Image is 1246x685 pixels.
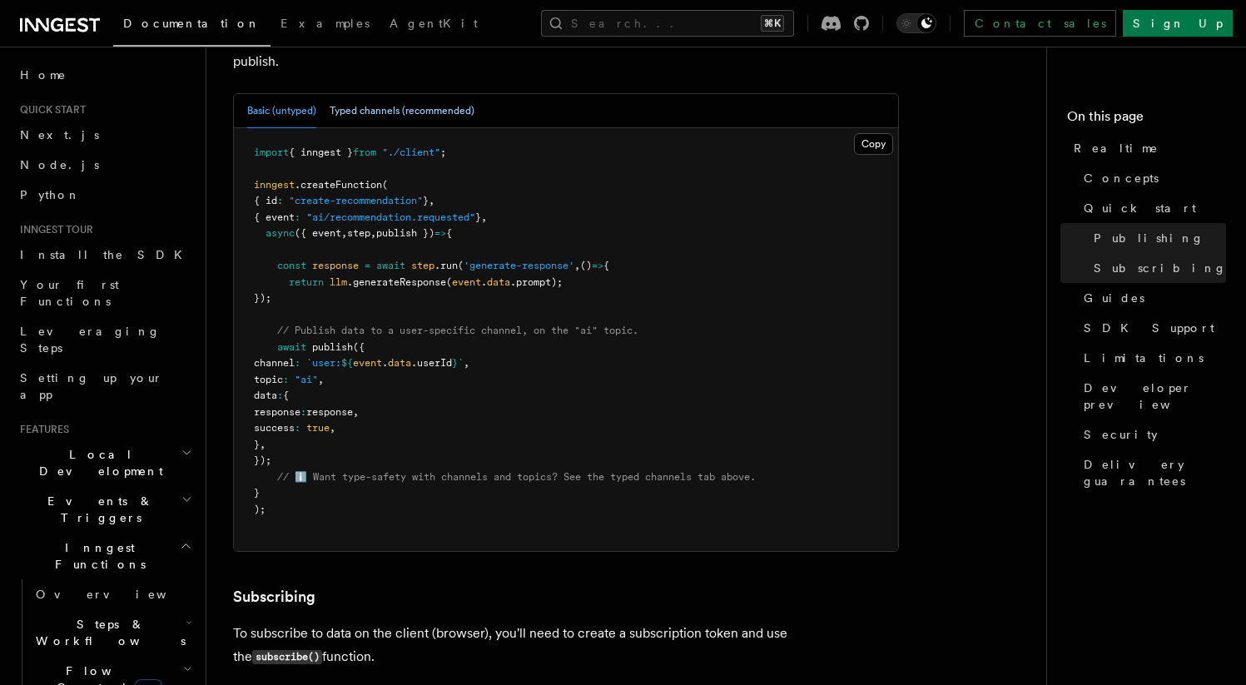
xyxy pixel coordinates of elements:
a: SDK Support [1077,313,1226,343]
span: .createFunction [295,179,382,191]
span: Limitations [1084,350,1204,366]
kbd: ⌘K [761,15,784,32]
a: Subscribing [1087,253,1226,283]
a: Realtime [1067,133,1226,163]
a: Contact sales [964,10,1116,37]
span: } [452,357,458,369]
span: Inngest tour [13,223,93,236]
span: }); [254,454,271,466]
span: . [481,276,487,288]
span: { event [254,211,295,223]
button: Steps & Workflows [29,609,196,656]
span: Concepts [1084,170,1159,186]
a: Publishing [1087,223,1226,253]
span: data [254,390,277,401]
span: , [318,374,324,385]
span: topic [254,374,283,385]
p: To subscribe to data on the client (browser), you'll need to create a subscription token and use ... [233,622,899,669]
span: publish [312,341,353,353]
button: Events & Triggers [13,486,196,533]
span: : [295,357,300,369]
span: `user: [306,357,341,369]
span: : [283,374,289,385]
a: Developer preview [1077,373,1226,419]
span: , [260,439,266,450]
span: await [376,260,405,271]
span: inngest [254,179,295,191]
span: Security [1084,426,1158,443]
span: response [306,406,353,418]
span: : [295,211,300,223]
span: } [423,195,429,206]
a: AgentKit [380,5,488,45]
span: . [382,357,388,369]
span: step [411,260,434,271]
span: .prompt); [510,276,563,288]
a: Sign Up [1123,10,1233,37]
a: Limitations [1077,343,1226,373]
span: Publishing [1094,230,1204,246]
span: Install the SDK [20,248,192,261]
span: Delivery guarantees [1084,456,1226,489]
a: Next.js [13,120,196,150]
span: Home [20,67,67,83]
span: data [487,276,510,288]
button: Search...⌘K [541,10,794,37]
span: Subscribing [1094,260,1227,276]
span: : [300,406,306,418]
span: Quick start [13,103,86,117]
span: } [254,439,260,450]
a: Concepts [1077,163,1226,193]
span: , [370,227,376,239]
span: () [580,260,592,271]
button: Local Development [13,439,196,486]
span: success [254,422,295,434]
span: ({ event [295,227,341,239]
span: data [388,357,411,369]
code: subscribe() [252,650,322,664]
span: Examples [280,17,370,30]
span: Overview [36,588,207,601]
span: } [475,211,481,223]
span: step [347,227,370,239]
span: } [254,487,260,499]
span: publish }) [376,227,434,239]
span: Steps & Workflows [29,616,186,649]
span: Quick start [1084,200,1196,216]
span: .run [434,260,458,271]
button: Basic (untyped) [247,94,316,128]
span: SDK Support [1084,320,1214,336]
span: Developer preview [1084,380,1226,413]
span: { inngest } [289,146,353,158]
span: response [312,260,359,271]
h4: On this page [1067,107,1226,133]
a: Setting up your app [13,363,196,410]
span: // Publish data to a user-specific channel, on the "ai" topic. [277,325,638,336]
span: "./client" [382,146,440,158]
a: Quick start [1077,193,1226,223]
span: true [306,422,330,434]
span: ( [458,260,464,271]
span: Realtime [1074,140,1159,156]
span: { id [254,195,277,206]
span: channel [254,357,295,369]
span: Local Development [13,446,181,479]
span: ( [382,179,388,191]
a: Install the SDK [13,240,196,270]
span: ; [440,146,446,158]
span: , [429,195,434,206]
span: Inngest Functions [13,539,180,573]
a: Overview [29,579,196,609]
span: Guides [1084,290,1144,306]
span: Documentation [123,17,261,30]
span: response [254,406,300,418]
a: Delivery guarantees [1077,449,1226,496]
span: ${ [341,357,353,369]
span: => [592,260,603,271]
button: Toggle dark mode [896,13,936,33]
a: Python [13,180,196,210]
span: ({ [353,341,365,353]
span: , [574,260,580,271]
span: import [254,146,289,158]
span: , [464,357,469,369]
